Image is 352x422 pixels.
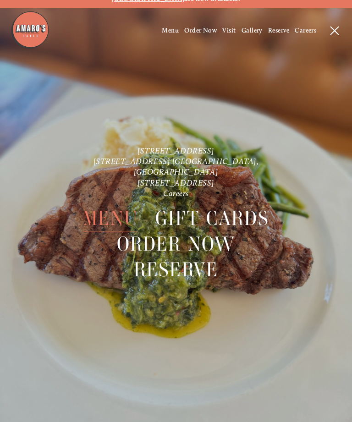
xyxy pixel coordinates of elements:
a: Order Now [117,231,235,257]
a: Reserve [134,257,218,282]
a: Menu [83,206,138,231]
a: Visit [222,27,236,34]
span: Reserve [134,257,218,283]
a: Order Now [184,27,217,34]
a: [STREET_ADDRESS] [GEOGRAPHIC_DATA], [GEOGRAPHIC_DATA] [93,156,261,176]
a: [STREET_ADDRESS] [137,178,214,187]
a: Menu [162,27,179,34]
a: Reserve [268,27,289,34]
a: Gift Cards [155,206,269,231]
span: Order Now [117,231,235,257]
a: Careers [163,188,189,198]
a: Careers [295,27,316,34]
img: Amaro's Table [11,11,49,49]
a: [STREET_ADDRESS] [137,146,214,155]
a: Gallery [242,27,263,34]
